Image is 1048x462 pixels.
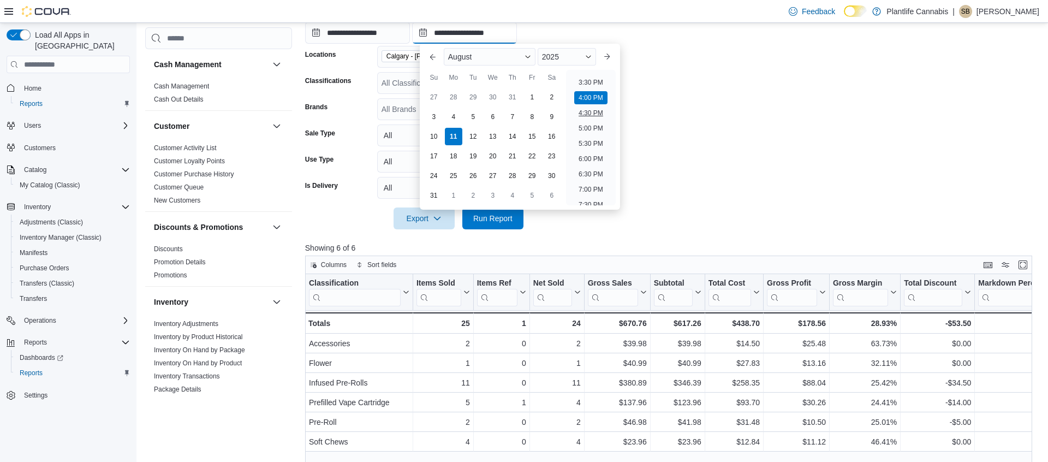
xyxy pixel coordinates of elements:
span: Reports [20,336,130,349]
div: $0.00 [904,337,971,350]
div: day-7 [504,108,521,126]
div: day-24 [425,167,443,185]
a: Package Details [154,386,201,393]
nav: Complex example [7,75,130,431]
button: Users [2,118,134,133]
span: Package Details [154,385,201,394]
span: Promotions [154,271,187,280]
div: day-18 [445,147,462,165]
a: Reports [15,366,47,380]
button: Cash Management [154,59,268,70]
div: Customer [145,141,292,211]
button: Sort fields [352,258,401,271]
div: Button. Open the year selector. 2025 is currently selected. [538,48,596,66]
button: Inventory [154,297,268,307]
div: day-4 [504,187,521,204]
a: Settings [20,389,52,402]
div: day-3 [425,108,443,126]
span: My Catalog (Classic) [20,181,80,189]
h3: Discounts & Promotions [154,222,243,233]
a: Inventory On Hand by Package [154,346,245,354]
button: Inventory [270,295,283,309]
button: Reports [11,96,134,111]
div: 63.73% [833,337,897,350]
li: 4:00 PM [574,91,608,104]
div: day-15 [523,128,541,145]
div: day-31 [504,88,521,106]
span: Adjustments (Classic) [20,218,83,227]
div: $670.76 [588,317,647,330]
button: Inventory [20,200,55,214]
a: Adjustments (Classic) [15,216,87,229]
div: Total Discount [904,279,962,306]
div: day-22 [523,147,541,165]
a: Promotion Details [154,258,206,266]
div: $39.98 [653,337,701,350]
span: Sort fields [367,260,396,269]
button: Reports [2,335,134,350]
div: day-11 [445,128,462,145]
button: Transfers [11,291,134,306]
div: day-9 [543,108,561,126]
div: day-28 [504,167,521,185]
div: day-10 [425,128,443,145]
p: Showing 6 of 6 [305,242,1039,253]
button: Reports [11,365,134,381]
a: Customer Queue [154,183,204,191]
div: Gross Margin [833,279,888,306]
div: day-4 [445,108,462,126]
button: Catalog [2,162,134,177]
a: Inventory Manager (Classic) [15,231,106,244]
a: Home [20,82,46,95]
div: Total Cost [708,279,751,289]
div: We [484,69,502,86]
label: Sale Type [305,129,335,138]
div: day-19 [465,147,482,165]
li: 6:00 PM [574,152,608,165]
span: Inventory On Hand by Product [154,359,242,368]
span: Operations [20,314,130,327]
div: 25 [416,317,470,330]
div: -$53.50 [904,317,971,330]
span: Purchase Orders [20,264,69,273]
button: Reports [20,336,51,349]
p: Plantlife Cannabis [886,5,948,18]
div: day-30 [484,88,502,106]
span: Users [24,121,41,130]
button: Keyboard shortcuts [981,258,995,271]
button: Customers [2,140,134,156]
span: Purchase Orders [15,262,130,275]
button: Discounts & Promotions [270,221,283,234]
a: Manifests [15,246,52,259]
div: 25.42% [833,376,897,389]
button: Previous Month [424,48,442,66]
span: Manifests [15,246,130,259]
span: Settings [24,391,47,400]
div: Samantha Berting [959,5,972,18]
div: $13.16 [767,357,826,370]
div: day-8 [523,108,541,126]
div: $39.98 [588,337,647,350]
div: Sa [543,69,561,86]
div: Flower [309,357,409,370]
button: Inventory Manager (Classic) [11,230,134,245]
div: Gross Profit [767,279,817,306]
button: Classification [309,279,409,306]
span: Transfers [15,292,130,305]
button: Adjustments (Classic) [11,215,134,230]
span: Dashboards [20,353,63,362]
a: Customer Loyalty Points [154,157,225,165]
button: Operations [2,313,134,328]
li: 3:30 PM [574,76,608,89]
div: day-16 [543,128,561,145]
div: $178.56 [767,317,826,330]
li: 7:30 PM [574,198,608,211]
button: Settings [2,387,134,403]
button: Run Report [462,208,523,229]
div: 0 [477,376,526,389]
span: Catalog [20,163,130,176]
div: $25.48 [767,337,826,350]
button: Gross Profit [767,279,826,306]
div: Cash Management [145,80,292,110]
div: $27.83 [708,357,759,370]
